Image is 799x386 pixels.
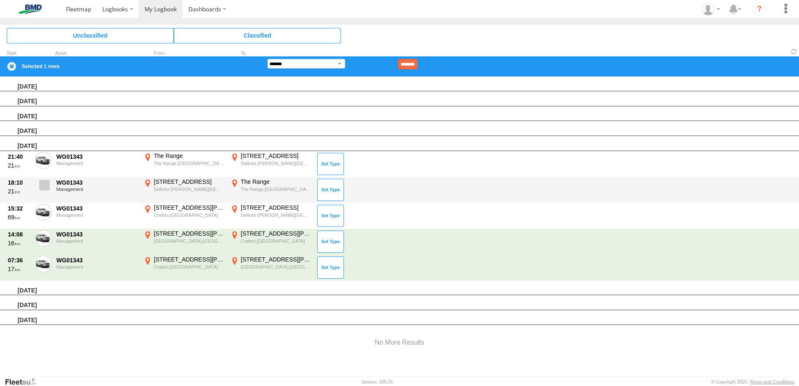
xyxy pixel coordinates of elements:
[154,230,224,237] div: [STREET_ADDRESS][PERSON_NAME]
[241,238,311,244] div: Crafers,[GEOGRAPHIC_DATA]
[56,179,137,186] div: WG01343
[241,160,311,166] div: Sellicks [PERSON_NAME][GEOGRAPHIC_DATA]
[8,153,31,160] div: 21:40
[711,379,794,384] div: © Copyright 2025 -
[142,256,226,280] label: Click to View Event Location
[241,204,311,211] div: [STREET_ADDRESS]
[229,204,313,228] label: Click to View Event Location
[8,213,31,221] div: 69
[142,230,226,254] label: Click to View Event Location
[241,178,311,185] div: The Range
[317,205,344,226] button: Click to Set
[154,264,224,270] div: Crafers,[GEOGRAPHIC_DATA]
[317,231,344,252] button: Click to Set
[5,378,43,386] a: Visit our Website
[56,213,137,218] div: Management
[229,230,313,254] label: Click to View Event Location
[241,256,311,263] div: [STREET_ADDRESS][PERSON_NAME]
[56,161,137,166] div: Management
[8,188,31,195] div: 21
[142,152,226,176] label: Click to View Event Location
[317,179,344,201] button: Click to Set
[154,204,224,211] div: [STREET_ADDRESS][PERSON_NAME]
[56,264,137,269] div: Management
[241,212,311,218] div: Sellicks [PERSON_NAME][GEOGRAPHIC_DATA]
[317,153,344,175] button: Click to Set
[8,239,31,247] div: 16
[154,186,224,192] div: Sellicks [PERSON_NAME][GEOGRAPHIC_DATA]
[7,61,17,71] label: Clear Selection
[8,162,31,169] div: 21
[8,265,31,273] div: 17
[154,212,224,218] div: Crafers,[GEOGRAPHIC_DATA]
[789,48,799,56] span: Refresh
[142,178,226,202] label: Click to View Event Location
[750,379,794,384] a: Terms and Conditions
[142,204,226,228] label: Click to View Event Location
[56,239,137,244] div: Management
[361,379,393,384] div: Version: 305.01
[154,160,224,166] div: The Range,[GEOGRAPHIC_DATA]
[55,51,139,56] div: Asset
[229,51,313,56] div: To
[699,3,723,15] div: Ben Howell
[56,231,137,238] div: WG01343
[154,178,224,185] div: [STREET_ADDRESS]
[56,187,137,192] div: Management
[317,256,344,278] button: Click to Set
[8,179,31,186] div: 18:10
[56,205,137,212] div: WG01343
[7,28,174,43] span: Click to view Unclassified Trips
[154,152,224,160] div: The Range
[8,256,31,264] div: 07:36
[241,186,311,192] div: The Range,[GEOGRAPHIC_DATA]
[154,238,224,244] div: [GEOGRAPHIC_DATA],[GEOGRAPHIC_DATA]
[142,51,226,56] div: From
[229,178,313,202] label: Click to View Event Location
[154,256,224,263] div: [STREET_ADDRESS][PERSON_NAME]
[56,153,137,160] div: WG01343
[229,152,313,176] label: Click to View Event Location
[7,51,32,56] div: Click to Sort
[753,3,766,16] i: ?
[241,152,311,160] div: [STREET_ADDRESS]
[229,256,313,280] label: Click to View Event Location
[241,264,311,270] div: [GEOGRAPHIC_DATA],[GEOGRAPHIC_DATA]
[56,256,137,264] div: WG01343
[8,231,31,238] div: 14:08
[174,28,341,43] span: Click to view Classified Trips
[8,5,52,14] img: bmd-logo.svg
[241,230,311,237] div: [STREET_ADDRESS][PERSON_NAME]
[8,205,31,212] div: 15:32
